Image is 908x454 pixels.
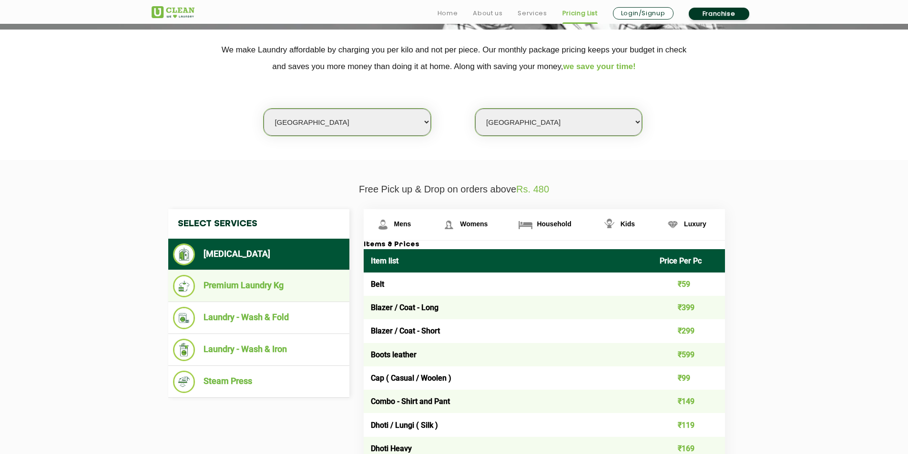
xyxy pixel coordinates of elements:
img: Womens [440,216,457,233]
th: Item list [364,249,653,272]
td: Blazer / Coat - Long [364,296,653,319]
td: ₹59 [653,272,725,296]
td: Belt [364,272,653,296]
a: Franchise [689,8,749,20]
img: Household [517,216,534,233]
td: ₹99 [653,366,725,390]
td: ₹119 [653,413,725,436]
img: Luxury [664,216,681,233]
img: Laundry - Wash & Fold [173,307,195,329]
img: Mens [375,216,391,233]
p: Free Pick up & Drop on orders above [152,184,757,195]
img: Kids [601,216,618,233]
li: Laundry - Wash & Iron [173,339,345,361]
span: Luxury [684,220,706,228]
a: Home [438,8,458,19]
img: Laundry - Wash & Iron [173,339,195,361]
td: Combo - Shirt and Pant [364,390,653,413]
h3: Items & Prices [364,241,725,249]
img: UClean Laundry and Dry Cleaning [152,6,194,18]
li: [MEDICAL_DATA] [173,243,345,265]
li: Steam Press [173,371,345,393]
td: Dhoti / Lungi ( Silk ) [364,413,653,436]
td: ₹399 [653,296,725,319]
td: Boots leather [364,343,653,366]
a: Pricing List [562,8,598,19]
span: Rs. 480 [516,184,549,194]
p: We make Laundry affordable by charging you per kilo and not per piece. Our monthly package pricin... [152,41,757,75]
li: Laundry - Wash & Fold [173,307,345,329]
td: Blazer / Coat - Short [364,319,653,343]
td: Cap ( Casual / Woolen ) [364,366,653,390]
td: ₹149 [653,390,725,413]
img: Premium Laundry Kg [173,275,195,297]
a: Services [518,8,547,19]
li: Premium Laundry Kg [173,275,345,297]
span: Mens [394,220,411,228]
th: Price Per Pc [653,249,725,272]
span: we save your time! [563,62,636,71]
img: Dry Cleaning [173,243,195,265]
a: About us [473,8,502,19]
td: ₹599 [653,343,725,366]
span: Womens [460,220,488,228]
span: Kids [621,220,635,228]
a: Login/Signup [613,7,673,20]
td: ₹299 [653,319,725,343]
h4: Select Services [168,209,349,239]
span: Household [537,220,571,228]
img: Steam Press [173,371,195,393]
